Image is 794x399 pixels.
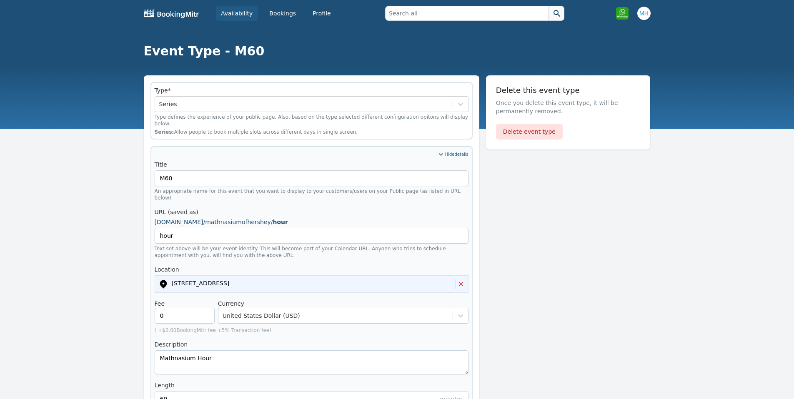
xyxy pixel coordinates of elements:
[172,279,230,289] span: [STREET_ADDRESS]
[155,327,468,334] span: ( + $2.00 BookingMitr fee + 5 % Transaction fee)
[155,340,468,349] label: Description
[155,188,468,201] p: An appropriate name for this event that you want to display to your customers/users on your Publi...
[223,312,300,320] div: United States Dollar (USD)
[155,170,468,186] input: Quick Chat
[155,265,468,274] label: Location
[218,299,468,308] label: Currency
[155,245,468,259] p: Text set above will be your event identity. This will become part of your Calendar URL. Anyone wh...
[155,219,288,225] a: [DOMAIN_NAME]/mathnasiumofhershey/hour
[155,129,468,135] p: Allow people to book multiple slots across different days in single screen.
[155,114,468,127] p: Type defines the experience of your public page. Also, based on the type selected different confi...
[616,7,629,20] img: Click to open WhatsApp
[155,299,215,308] label: Fee
[496,85,641,95] h3: Delete this event type
[273,219,288,225] span: hour
[155,381,468,389] label: Length
[155,350,468,374] textarea: Mathnasium Hour
[155,129,174,135] span: Series :
[155,160,468,169] label: Title
[264,6,301,21] a: Bookings
[385,6,549,21] input: Search all
[144,44,644,59] h1: Event Type - M60
[144,8,200,18] img: BookingMitr
[308,6,336,21] a: Profile
[496,99,641,115] p: Once you delete this event type, it will be permanently removed.
[496,124,563,140] button: Delete event type
[155,86,468,95] label: Type
[159,100,177,108] div: Series
[155,208,468,226] label: URL (saved as)
[155,308,215,324] input: Your fee
[155,228,468,244] input: Enter short event name
[216,6,258,21] a: Availability
[445,150,468,159] span: Hide details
